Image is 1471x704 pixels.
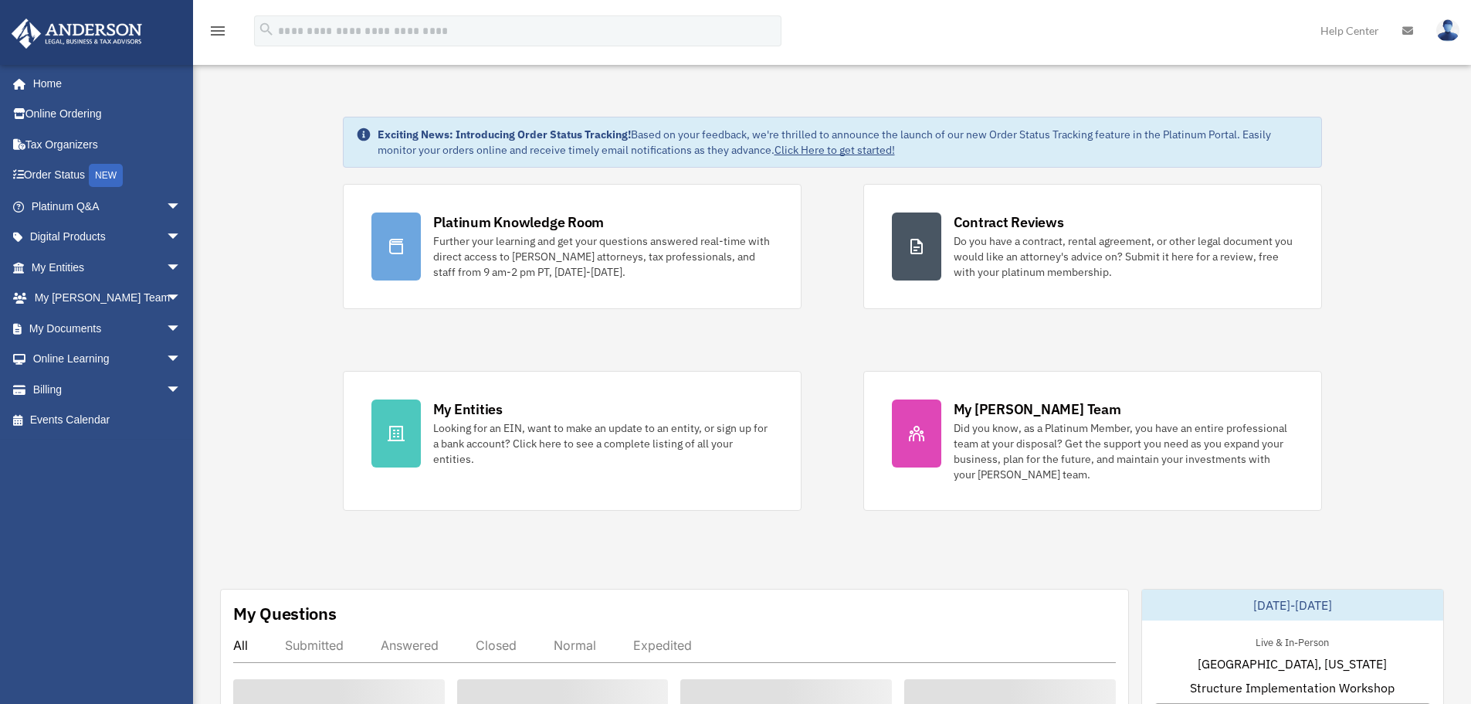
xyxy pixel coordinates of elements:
div: Normal [554,638,596,653]
span: arrow_drop_down [166,374,197,406]
a: Order StatusNEW [11,160,205,192]
a: Online Learningarrow_drop_down [11,344,205,375]
a: Home [11,68,197,99]
a: My Documentsarrow_drop_down [11,313,205,344]
span: arrow_drop_down [166,313,197,345]
a: Click Here to get started! [774,143,895,157]
div: Expedited [633,638,692,653]
a: Billingarrow_drop_down [11,374,205,405]
a: Tax Organizers [11,129,205,160]
a: Events Calendar [11,405,205,436]
span: [GEOGRAPHIC_DATA], [US_STATE] [1198,655,1387,673]
a: My Entities Looking for an EIN, want to make an update to an entity, or sign up for a bank accoun... [343,371,802,511]
div: My Entities [433,400,503,419]
i: search [258,21,275,38]
span: arrow_drop_down [166,283,197,315]
span: arrow_drop_down [166,252,197,284]
span: arrow_drop_down [166,222,197,253]
div: NEW [89,164,123,187]
a: My [PERSON_NAME] Team Did you know, as a Platinum Member, you have an entire professional team at... [863,371,1322,511]
a: My [PERSON_NAME] Teamarrow_drop_down [11,283,205,314]
div: [DATE]-[DATE] [1142,590,1443,621]
div: Submitted [285,638,344,653]
a: Platinum Q&Aarrow_drop_down [11,191,205,222]
div: Closed [476,638,517,653]
div: All [233,638,248,653]
i: menu [208,22,227,40]
img: Anderson Advisors Platinum Portal [7,19,147,49]
span: Structure Implementation Workshop [1190,678,1395,697]
div: My [PERSON_NAME] Team [954,400,1121,419]
div: My Questions [233,602,337,625]
div: Do you have a contract, rental agreement, or other legal document you would like an attorney's ad... [954,233,1293,280]
div: Answered [381,638,439,653]
div: Did you know, as a Platinum Member, you have an entire professional team at your disposal? Get th... [954,420,1293,482]
div: Looking for an EIN, want to make an update to an entity, or sign up for a bank account? Click her... [433,420,773,467]
a: Digital Productsarrow_drop_down [11,222,205,253]
div: Platinum Knowledge Room [433,213,605,232]
a: Online Ordering [11,99,205,130]
img: User Pic [1436,19,1459,42]
strong: Exciting News: Introducing Order Status Tracking! [378,128,631,141]
a: Platinum Knowledge Room Further your learning and get your questions answered real-time with dire... [343,184,802,309]
a: Contract Reviews Do you have a contract, rental agreement, or other legal document you would like... [863,184,1322,309]
span: arrow_drop_down [166,191,197,223]
div: Based on your feedback, we're thrilled to announce the launch of our new Order Status Tracking fe... [378,127,1309,158]
a: menu [208,27,227,40]
span: arrow_drop_down [166,344,197,376]
a: My Entitiesarrow_drop_down [11,252,205,283]
div: Live & In-Person [1243,633,1341,649]
div: Contract Reviews [954,213,1064,232]
div: Further your learning and get your questions answered real-time with direct access to [PERSON_NAM... [433,233,773,280]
